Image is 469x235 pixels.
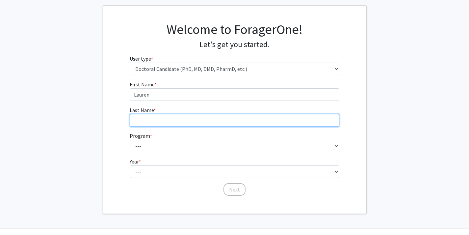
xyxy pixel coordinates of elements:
h4: Let's get you started. [130,40,339,49]
span: Last Name [130,107,154,113]
button: Next [223,183,246,196]
label: Year [130,158,141,165]
span: First Name [130,81,154,88]
h1: Welcome to ForagerOne! [130,21,339,37]
label: Program [130,132,152,140]
label: User type [130,55,153,63]
iframe: Chat [5,205,28,230]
